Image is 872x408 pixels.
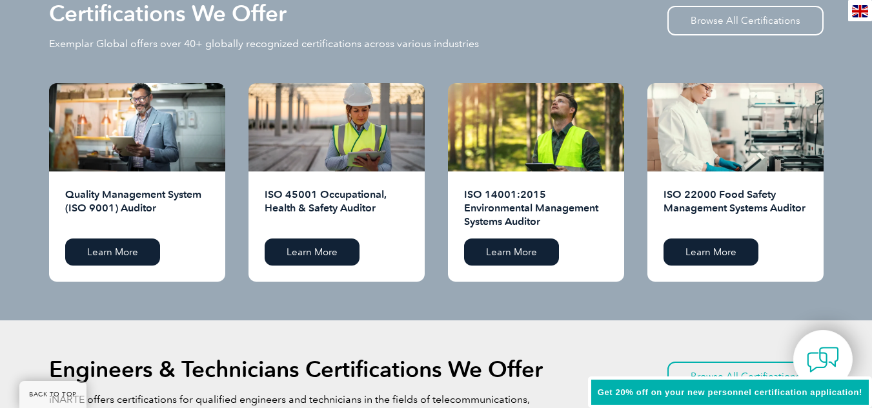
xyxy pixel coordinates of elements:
[598,387,862,397] span: Get 20% off on your new personnel certification application!
[667,362,824,391] a: Browse All Certifications
[667,6,824,35] a: Browse All Certifications
[807,344,839,376] img: contact-chat.png
[65,188,209,229] h2: Quality Management System (ISO 9001) Auditor
[49,37,479,51] p: Exemplar Global offers over 40+ globally recognized certifications across various industries
[664,238,758,266] a: Learn More
[265,188,409,229] h2: ISO 45001 Occupational, Health & Safety Auditor
[49,359,543,380] h2: Engineers & Technicians Certifications We Offer
[19,381,86,408] a: BACK TO TOP
[664,188,807,229] h2: ISO 22000 Food Safety Management Systems Auditor
[464,238,559,266] a: Learn More
[65,238,160,266] a: Learn More
[852,5,868,17] img: en
[49,3,287,24] h2: Certifications We Offer
[265,238,360,266] a: Learn More
[464,188,608,229] h2: ISO 14001:2015 Environmental Management Systems Auditor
